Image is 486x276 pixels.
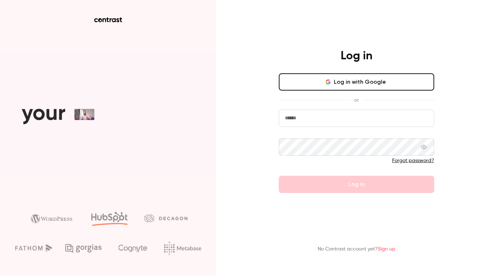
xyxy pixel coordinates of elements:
[318,245,395,253] p: No Contrast account yet?
[144,214,187,222] img: decagon
[350,96,362,104] span: or
[378,247,395,252] a: Sign up
[341,49,372,63] h4: Log in
[392,158,434,163] a: Forgot password?
[279,73,434,91] button: Log in with Google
